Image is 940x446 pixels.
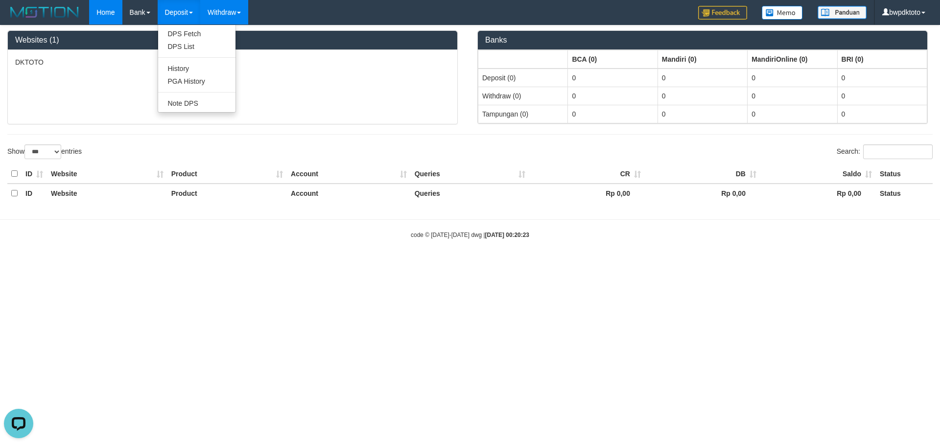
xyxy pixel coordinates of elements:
a: History [158,62,235,75]
th: Group: activate to sort column ascending [568,50,658,69]
label: Search: [837,144,933,159]
a: DPS Fetch [158,27,235,40]
button: Open LiveChat chat widget [4,4,33,33]
th: Queries [411,184,529,203]
th: ID [22,164,47,184]
h3: Websites (1) [15,36,450,45]
td: 0 [568,69,658,87]
th: Rp 0,00 [760,184,876,203]
td: 0 [748,87,837,105]
td: Deposit (0) [478,69,568,87]
td: 0 [837,69,927,87]
td: 0 [658,105,747,123]
td: 0 [568,105,658,123]
th: Account [287,184,411,203]
small: code © [DATE]-[DATE] dwg | [411,232,529,238]
td: 0 [658,87,747,105]
th: Queries [411,164,529,184]
th: Saldo [760,164,876,184]
th: Account [287,164,411,184]
img: panduan.png [818,6,867,19]
th: Rp 0,00 [645,184,760,203]
th: Group: activate to sort column ascending [478,50,568,69]
input: Search: [863,144,933,159]
th: CR [529,164,645,184]
h3: Banks [485,36,920,45]
th: ID [22,184,47,203]
a: Note DPS [158,97,235,110]
td: 0 [837,87,927,105]
th: Product [167,184,287,203]
th: DB [645,164,760,184]
select: Showentries [24,144,61,159]
th: Status [876,164,933,184]
th: Website [47,184,167,203]
th: Group: activate to sort column ascending [837,50,927,69]
strong: [DATE] 00:20:23 [485,232,529,238]
td: 0 [748,105,837,123]
th: Group: activate to sort column ascending [748,50,837,69]
td: 0 [658,69,747,87]
td: 0 [837,105,927,123]
th: Website [47,164,167,184]
img: Feedback.jpg [698,6,747,20]
label: Show entries [7,144,82,159]
td: Withdraw (0) [478,87,568,105]
th: Product [167,164,287,184]
a: PGA History [158,75,235,88]
th: Rp 0,00 [529,184,645,203]
td: 0 [568,87,658,105]
a: DPS List [158,40,235,53]
th: Status [876,184,933,203]
td: 0 [748,69,837,87]
td: Tampungan (0) [478,105,568,123]
img: MOTION_logo.png [7,5,82,20]
img: Button%20Memo.svg [762,6,803,20]
th: Group: activate to sort column ascending [658,50,747,69]
p: DKTOTO [15,57,450,67]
